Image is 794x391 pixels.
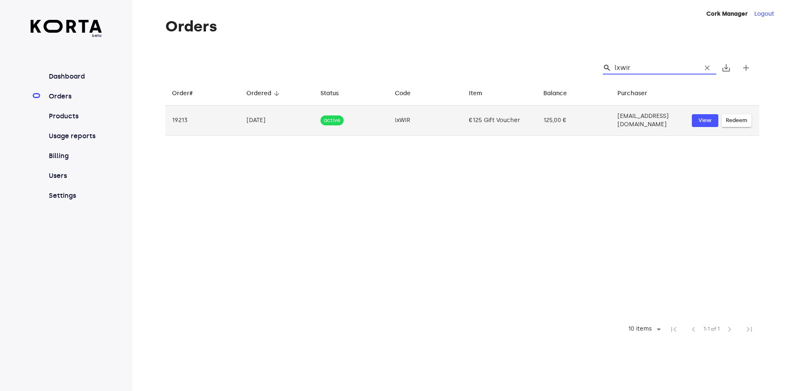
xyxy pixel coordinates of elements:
[623,323,664,336] div: 10 items
[543,89,578,98] span: Balance
[246,89,271,98] div: Ordered
[720,319,739,339] span: Next Page
[273,90,280,97] span: arrow_downward
[739,319,759,339] span: Last Page
[716,58,736,78] button: Export
[726,116,747,125] span: Redeem
[47,91,102,101] a: Orders
[172,89,193,98] div: Order#
[703,325,720,333] span: 1-1 of 1
[611,106,685,136] td: [EMAIL_ADDRESS][DOMAIN_NAME]
[47,151,102,161] a: Billing
[664,319,684,339] span: First Page
[537,106,611,136] td: 125,00 €
[320,117,344,125] span: active
[698,59,716,77] button: Clear Search
[617,89,658,98] span: Purchaser
[31,20,102,33] img: Korta
[47,191,102,201] a: Settings
[165,106,240,136] td: 19213
[706,10,748,17] strong: Cork Manager
[543,89,567,98] div: Balance
[615,61,695,74] input: Search
[47,72,102,82] a: Dashboard
[754,10,774,18] button: Logout
[692,114,718,127] button: View
[47,111,102,121] a: Products
[721,63,731,73] span: save_alt
[684,319,703,339] span: Previous Page
[722,114,751,127] button: Redeem
[395,89,411,98] div: Code
[469,89,482,98] div: Item
[741,63,751,73] span: add
[320,89,349,98] span: Status
[240,106,314,136] td: [DATE]
[172,89,203,98] span: Order#
[165,18,759,35] h1: Orders
[626,326,654,333] div: 10 items
[469,89,493,98] span: Item
[388,106,463,136] td: lxWIR
[736,58,756,78] button: Create new gift card
[603,64,611,72] span: Search
[47,171,102,181] a: Users
[47,131,102,141] a: Usage reports
[246,89,282,98] span: Ordered
[617,89,647,98] div: Purchaser
[31,20,102,38] a: beta
[703,64,711,72] span: clear
[320,89,339,98] div: Status
[31,33,102,38] span: beta
[395,89,421,98] span: Code
[696,116,714,125] span: View
[462,106,537,136] td: €125 Gift Voucher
